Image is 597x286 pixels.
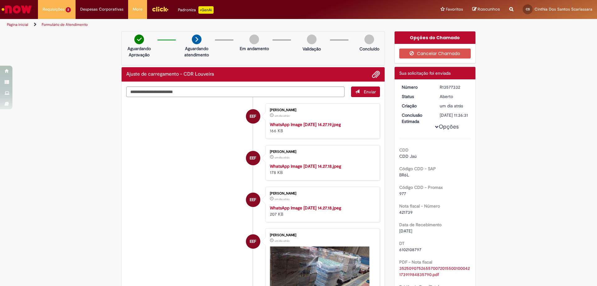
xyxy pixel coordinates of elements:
h2: Ajuste de carregamento - CDR Louveira Histórico de tíquete [126,72,214,77]
span: EEF [250,234,256,249]
span: Favoritos [446,6,463,12]
span: [DATE] [399,228,412,234]
img: arrow-next.png [192,35,201,44]
div: Padroniza [178,6,214,14]
div: Aberto [440,93,469,100]
a: Formulário de Atendimento [42,22,88,27]
b: CDD [399,147,409,153]
span: BR6L [399,172,409,178]
div: [PERSON_NAME] [270,108,373,112]
div: [PERSON_NAME] [270,150,373,154]
span: Rascunhos [478,6,500,12]
img: click_logo_yellow_360x200.png [152,4,169,14]
p: Concluído [359,46,379,52]
p: Aguardando Aprovação [124,45,154,58]
div: Opções do Chamado [395,31,476,44]
div: 29/09/2025 14:36:28 [440,103,469,109]
button: Adicionar anexos [372,70,380,78]
span: CDD Jaú [399,153,417,159]
time: 29/09/2025 14:28:37 [275,239,289,243]
span: EEF [250,151,256,166]
a: Página inicial [7,22,28,27]
span: Despesas Corporativas [80,6,123,12]
p: +GenAi [198,6,214,14]
span: um dia atrás [440,103,463,109]
span: CS [526,7,530,11]
a: WhatsApp Image [DATE] 14.27.18.jpeg [270,163,341,169]
img: img-circle-grey.png [364,35,374,44]
span: Sua solicitação foi enviada [399,70,451,76]
time: 29/09/2025 14:36:14 [275,114,289,118]
div: Eloyza Evelyn Ferreira Xavier [246,151,260,165]
a: Rascunhos [472,7,500,12]
p: Aguardando atendimento [182,45,212,58]
span: um dia atrás [275,114,289,118]
div: R13577332 [440,84,469,90]
div: [PERSON_NAME] [270,233,373,237]
img: ServiceNow [1,3,33,16]
div: Eloyza Evelyn Ferreira Xavier [246,234,260,249]
div: Eloyza Evelyn Ferreira Xavier [246,109,260,124]
div: [DATE] 11:36:31 [440,112,469,118]
div: [PERSON_NAME] [270,192,373,195]
p: Validação [303,46,321,52]
a: WhatsApp Image [DATE] 14.27.18.jpeg [270,205,341,211]
span: Enviar [364,89,376,95]
dt: Conclusão Estimada [397,112,435,124]
div: Eloyza Evelyn Ferreira Xavier [246,193,260,207]
div: 178 KB [270,163,373,176]
span: 421739 [399,209,413,215]
span: 2 [66,7,71,12]
dt: Status [397,93,435,100]
b: Data de Recebimento [399,222,442,227]
a: WhatsApp Image [DATE] 14.27.19.jpeg [270,122,341,127]
span: um dia atrás [275,197,289,201]
span: Requisições [43,6,64,12]
dt: Número [397,84,435,90]
b: Código CDD - SAP [399,166,436,171]
b: PDF - Nota fiscal [399,259,432,265]
div: 166 KB [270,121,373,134]
button: Enviar [351,87,380,97]
p: Em andamento [240,45,269,52]
b: Código CDD - Promax [399,185,443,190]
span: um dia atrás [275,156,289,159]
img: check-circle-green.png [134,35,144,44]
dt: Criação [397,103,435,109]
span: EEF [250,192,256,207]
time: 29/09/2025 14:36:00 [275,156,289,159]
span: More [133,6,142,12]
div: 207 KB [270,205,373,217]
time: 29/09/2025 14:35:17 [275,197,289,201]
span: 6102108797 [399,247,421,252]
b: Nota fiscal - Número [399,203,440,209]
a: Download de 35250907526557007201550010004217391984835790.pdf [399,265,470,277]
b: DT [399,241,405,246]
img: img-circle-grey.png [249,35,259,44]
img: img-circle-grey.png [307,35,317,44]
span: um dia atrás [275,239,289,243]
span: Cinthia Dos Santos Scarlassara [535,7,592,12]
textarea: Digite sua mensagem aqui... [126,87,345,97]
span: EEF [250,109,256,124]
ul: Trilhas de página [5,19,393,30]
span: 977 [399,191,406,196]
button: Cancelar Chamado [399,49,471,59]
